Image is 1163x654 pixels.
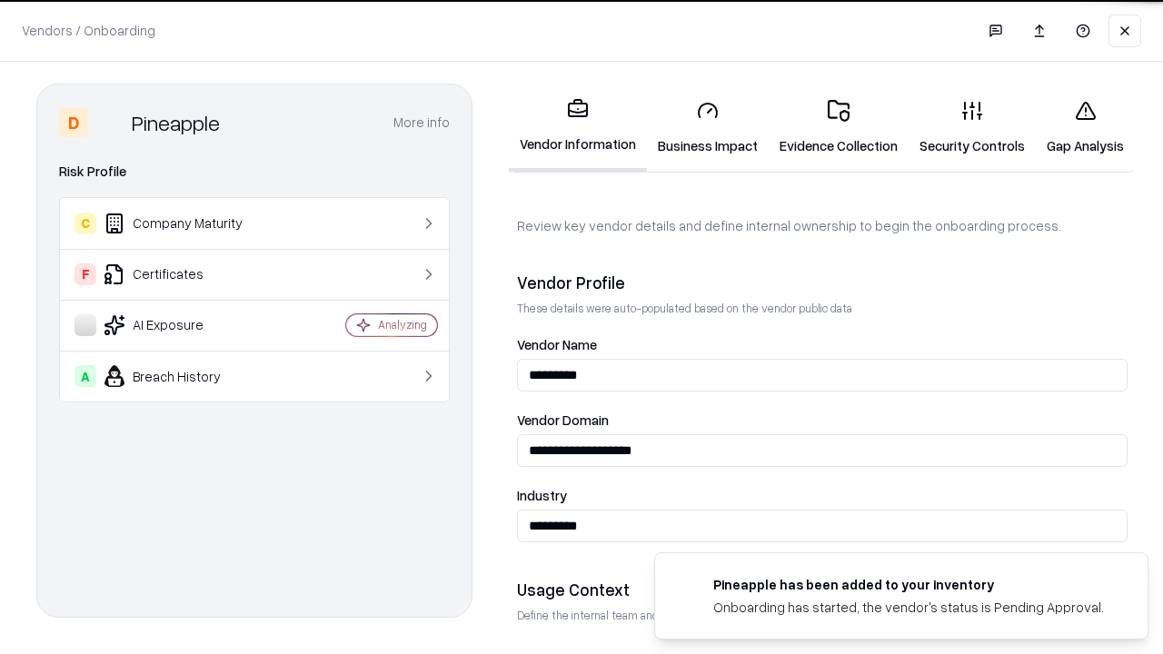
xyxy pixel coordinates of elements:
[517,301,1128,316] p: These details were auto-populated based on the vendor public data
[517,489,1128,502] label: Industry
[75,314,292,336] div: AI Exposure
[75,263,96,285] div: F
[59,108,88,137] div: D
[75,365,292,387] div: Breach History
[75,213,292,234] div: Company Maturity
[677,575,699,597] img: pineappleenergy.com
[1036,85,1135,170] a: Gap Analysis
[59,161,450,183] div: Risk Profile
[909,85,1036,170] a: Security Controls
[95,108,124,137] img: Pineapple
[378,317,427,332] div: Analyzing
[132,108,220,137] div: Pineapple
[647,85,769,170] a: Business Impact
[517,272,1128,293] div: Vendor Profile
[75,263,292,285] div: Certificates
[75,213,96,234] div: C
[517,579,1128,600] div: Usage Context
[769,85,909,170] a: Evidence Collection
[393,106,450,139] button: More info
[713,598,1104,617] div: Onboarding has started, the vendor's status is Pending Approval.
[517,608,1128,623] p: Define the internal team and reason for using this vendor. This helps assess business relevance a...
[517,338,1128,352] label: Vendor Name
[75,365,96,387] div: A
[509,84,647,172] a: Vendor Information
[517,216,1128,235] p: Review key vendor details and define internal ownership to begin the onboarding process.
[517,413,1128,427] label: Vendor Domain
[713,575,1104,594] div: Pineapple has been added to your inventory
[22,21,155,40] p: Vendors / Onboarding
